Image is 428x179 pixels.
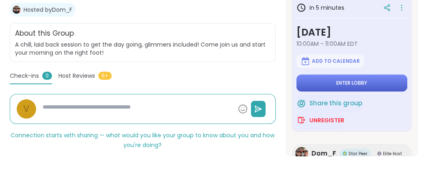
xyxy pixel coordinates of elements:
button: Share this group [296,95,362,112]
span: Dom_F [311,149,336,158]
img: ShareWell Logomark [300,56,310,66]
img: ShareWell Logomark [296,115,306,125]
a: Hosted byDom_F [24,6,72,14]
img: Elite Host [377,151,381,156]
img: ShareWell Logomark [296,98,306,108]
button: Unregister [296,112,344,129]
h3: [DATE] [296,25,407,40]
span: Add to Calendar [312,58,360,64]
img: Star Peer [343,151,347,156]
span: Host Reviews [58,72,95,80]
a: Dom_FDom_FStar PeerStar PeerElite HostElite Host [292,144,412,163]
span: Connection starts with sharing — what would you like your group to know about you and how you're ... [11,131,275,149]
span: V [23,102,30,116]
span: 5+ [98,72,112,80]
span: A chill, laid back session to get the day going, glimmers included! Come join us and start your m... [15,40,270,57]
span: 10:00AM - 11:00AM EDT [296,40,407,48]
img: Dom_F [295,147,308,160]
span: 0 [42,72,52,80]
button: Add to Calendar [296,54,364,68]
span: Star Peer [348,150,367,156]
span: Enter lobby [336,80,367,86]
button: Enter lobby [296,75,407,92]
h3: in 5 minutes [296,3,344,13]
span: Check-ins [10,72,39,80]
h2: About this Group [15,28,74,39]
span: Share this group [309,98,362,108]
span: Unregister [309,116,344,124]
img: Dom_F [13,6,21,14]
span: Elite Host [383,150,402,156]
